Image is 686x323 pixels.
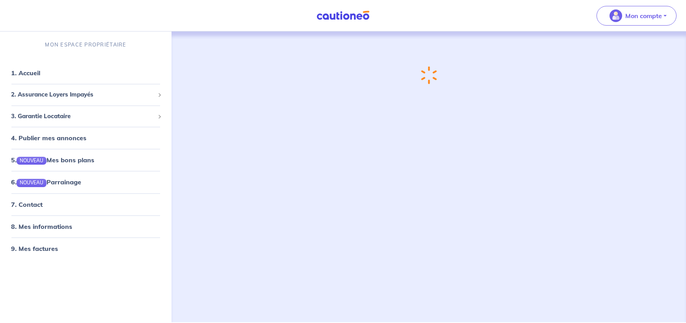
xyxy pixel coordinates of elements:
[45,41,126,48] p: MON ESPACE PROPRIÉTAIRE
[610,9,622,22] img: illu_account_valid_menu.svg
[597,6,677,26] button: illu_account_valid_menu.svgMon compte
[11,112,155,121] span: 3. Garantie Locataire
[3,241,168,256] div: 9. Mes factures
[11,245,58,252] a: 9. Mes factures
[3,130,168,146] div: 4. Publier mes annonces
[11,200,43,208] a: 7. Contact
[3,174,168,190] div: 6.NOUVEAUParrainage
[11,134,86,142] a: 4. Publier mes annonces
[3,87,168,102] div: 2. Assurance Loyers Impayés
[3,197,168,212] div: 7. Contact
[3,152,168,168] div: 5.NOUVEAUMes bons plans
[3,65,168,81] div: 1. Accueil
[11,156,94,164] a: 5.NOUVEAUMes bons plans
[313,11,373,20] img: Cautioneo
[11,69,40,77] a: 1. Accueil
[625,11,662,20] p: Mon compte
[11,223,72,230] a: 8. Mes informations
[11,90,155,99] span: 2. Assurance Loyers Impayés
[417,63,441,87] img: loading-spinner
[3,109,168,124] div: 3. Garantie Locataire
[3,219,168,234] div: 8. Mes informations
[11,178,81,186] a: 6.NOUVEAUParrainage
